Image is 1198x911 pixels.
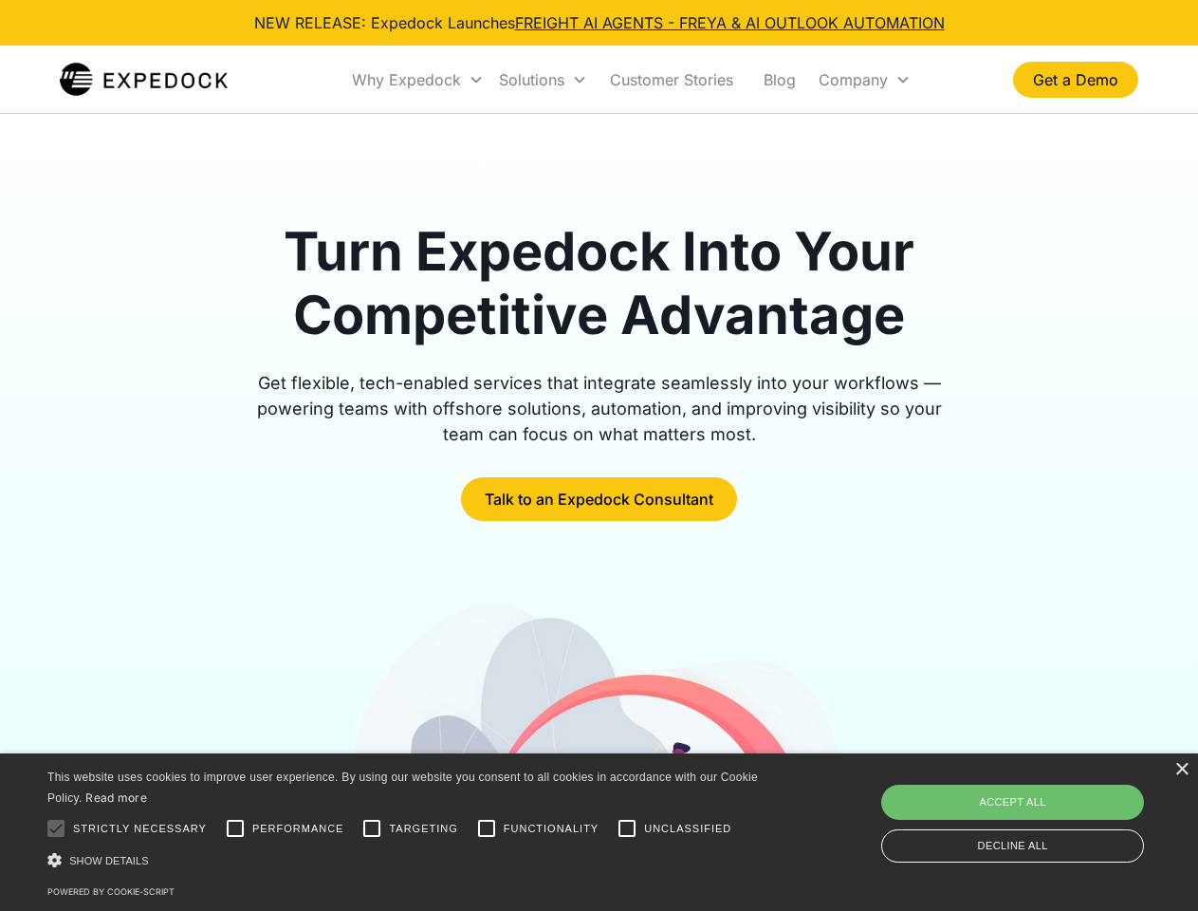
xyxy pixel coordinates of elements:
[254,11,945,34] div: NEW RELEASE: Expedock Launches
[389,821,457,837] span: Targeting
[461,477,737,521] a: Talk to an Expedock Consultant
[235,220,964,347] h1: Turn Expedock Into Your Competitive Advantage
[499,70,564,89] div: Solutions
[47,771,758,806] span: This website uses cookies to improve user experience. By using our website you consent to all coo...
[60,61,228,99] a: home
[60,61,228,99] img: Expedock Logo
[504,821,599,837] span: Functionality
[252,821,344,837] span: Performance
[819,70,888,89] div: Company
[595,47,748,112] a: Customer Stories
[69,855,149,866] span: Show details
[344,47,491,112] div: Why Expedock
[748,47,811,112] a: Blog
[235,370,964,447] div: Get flexible, tech-enabled services that integrate seamlessly into your workflows — powering team...
[515,13,945,32] a: FREIGHT AI AGENTS - FREYA & AI OUTLOOK AUTOMATION
[1013,62,1138,98] a: Get a Demo
[73,821,207,837] span: Strictly necessary
[47,886,175,897] a: Powered by cookie-script
[811,47,918,112] div: Company
[644,821,731,837] span: Unclassified
[491,47,595,112] div: Solutions
[85,790,147,805] a: Read more
[47,850,765,870] div: Show details
[352,70,461,89] div: Why Expedock
[882,706,1198,911] iframe: Chat Widget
